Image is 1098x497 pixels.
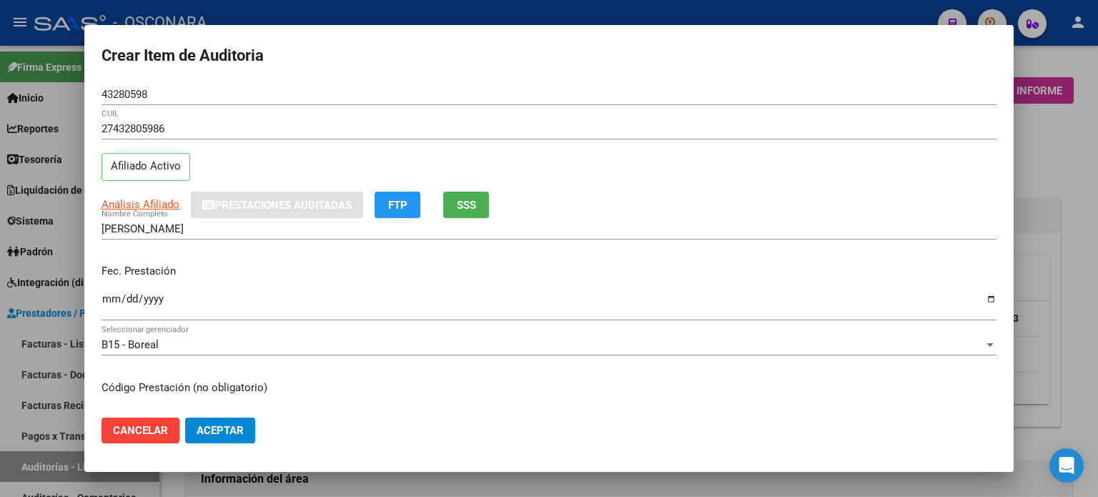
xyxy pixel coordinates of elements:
[197,424,244,437] span: Aceptar
[102,338,159,351] span: B15 - Boreal
[1049,448,1084,483] div: Open Intercom Messenger
[388,199,407,212] span: FTP
[191,192,363,218] button: Prestaciones Auditadas
[443,192,489,218] button: SSS
[102,42,996,69] h2: Crear Item de Auditoria
[185,418,255,443] button: Aceptar
[102,380,996,396] p: Código Prestación (no obligatorio)
[457,199,476,212] span: SSS
[214,199,352,212] span: Prestaciones Auditadas
[113,424,168,437] span: Cancelar
[102,198,179,211] span: Análisis Afiliado
[375,192,420,218] button: FTP
[102,263,996,280] p: Fec. Prestación
[102,418,179,443] button: Cancelar
[102,153,190,181] p: Afiliado Activo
